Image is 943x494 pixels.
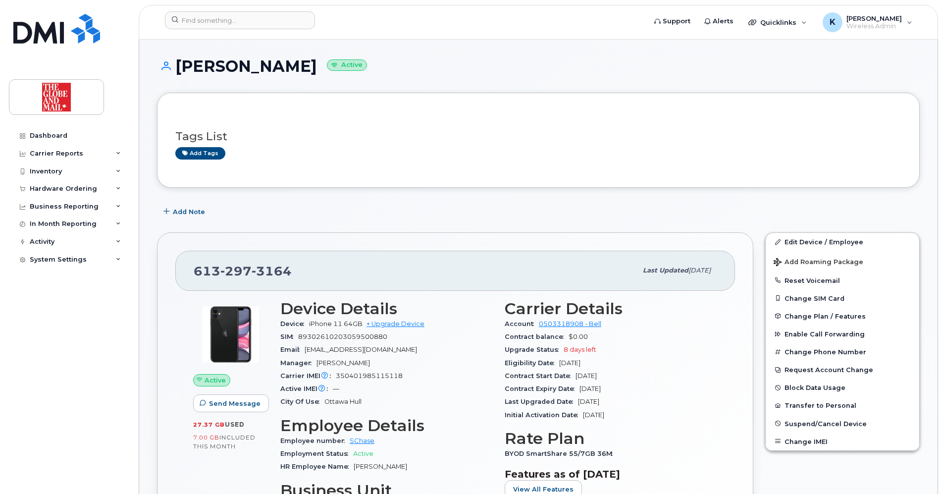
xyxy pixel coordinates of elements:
span: Send Message [209,399,261,408]
span: Last Upgraded Date [505,398,578,405]
span: [PERSON_NAME] [316,359,370,367]
img: iPhone_11.jpg [201,305,261,364]
a: Edit Device / Employee [766,233,919,251]
span: Account [505,320,539,328]
a: SChase [350,437,374,444]
button: Enable Call Forwarding [766,325,919,343]
span: Eligibility Date [505,359,559,367]
span: 297 [220,264,252,278]
span: City Of Use [280,398,324,405]
span: Contract balance [505,333,569,340]
h3: Features as of [DATE] [505,468,717,480]
span: Ottawa Hull [324,398,362,405]
a: Add tags [175,147,225,160]
span: Carrier IMEI [280,372,336,380]
button: Transfer to Personal [766,396,919,414]
span: Employment Status [280,450,353,457]
span: View All Features [513,485,574,494]
span: 27.37 GB [193,421,225,428]
span: [DATE] [578,398,599,405]
h3: Device Details [280,300,493,318]
span: SIM [280,333,298,340]
span: Upgrade Status [505,346,564,353]
span: Active [353,450,373,457]
span: iPhone 11 64GB [309,320,363,328]
span: used [225,421,245,428]
button: Change Plan / Features [766,307,919,325]
span: Change Plan / Features [785,312,866,320]
span: [DATE] [576,372,597,380]
span: 613 [194,264,292,278]
span: 3164 [252,264,292,278]
span: Add Roaming Package [774,258,863,268]
span: [DATE] [579,385,601,392]
span: $0.00 [569,333,588,340]
span: Suspend/Cancel Device [785,420,867,427]
span: Last updated [643,267,688,274]
span: BYOD SmartShare 55/7GB 36M [505,450,618,457]
span: Enable Call Forwarding [785,330,865,338]
span: Contract Expiry Date [505,385,579,392]
span: Active [205,376,226,385]
span: Employee number [280,437,350,444]
span: Add Note [173,207,205,217]
span: — [333,385,339,392]
span: Manager [280,359,316,367]
span: Initial Activation Date [505,411,583,419]
span: 7.00 GB [193,434,219,441]
button: Change Phone Number [766,343,919,361]
h3: Employee Details [280,417,493,435]
small: Active [327,59,367,71]
h3: Rate Plan [505,430,717,447]
h3: Tags List [175,130,901,143]
span: included this month [193,434,256,450]
button: Suspend/Cancel Device [766,415,919,433]
button: Add Roaming Package [766,251,919,272]
span: [DATE] [559,359,580,367]
span: Active IMEI [280,385,333,392]
span: [PERSON_NAME] [354,463,407,470]
span: [DATE] [688,267,711,274]
button: Change SIM Card [766,289,919,307]
button: Send Message [193,394,269,412]
button: Request Account Change [766,361,919,379]
h1: [PERSON_NAME] [157,57,920,75]
span: Email [280,346,305,353]
span: 350401985115118 [336,372,403,380]
span: HR Employee Name [280,463,354,470]
span: Device [280,320,309,328]
span: [DATE] [583,411,604,419]
button: Add Note [157,203,213,220]
button: Block Data Usage [766,379,919,396]
button: Change IMEI [766,433,919,450]
a: + Upgrade Device [367,320,424,328]
a: 0503318908 - Bell [539,320,601,328]
button: Reset Voicemail [766,272,919,289]
span: 8 days left [564,346,596,353]
span: Contract Start Date [505,372,576,380]
span: 89302610203059500880 [298,333,387,340]
h3: Carrier Details [505,300,717,318]
span: [EMAIL_ADDRESS][DOMAIN_NAME] [305,346,417,353]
